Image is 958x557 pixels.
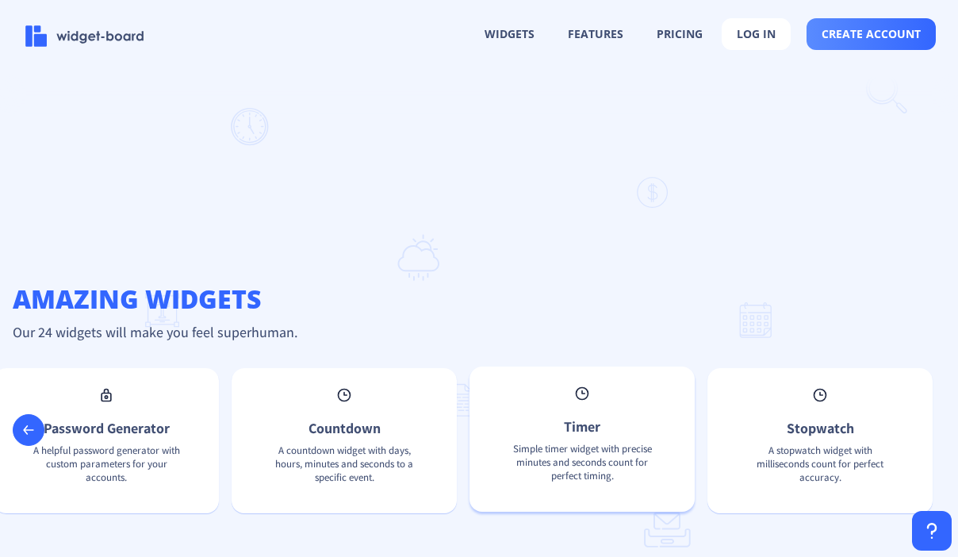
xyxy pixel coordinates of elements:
[495,417,669,436] p: Timer
[733,419,907,437] p: Stopwatch
[642,19,717,49] button: pricing
[822,28,921,40] span: create account
[470,19,549,49] button: widgets
[257,419,431,437] p: Countdown
[807,18,936,50] button: create account
[19,444,194,491] p: A helpful password generator with custom parameters for your accounts.
[25,25,144,47] img: logo-name.svg
[722,18,791,50] button: log in
[19,419,194,437] p: Password Generator
[257,444,431,491] p: A countdown widget with days, hours, minutes and seconds to a specific event.
[495,442,669,490] p: Simple timer widget with precise minutes and seconds count for perfect timing.
[554,19,638,49] button: features
[733,444,907,491] p: A stopwatch widget with milliseconds count for perfect accuracy.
